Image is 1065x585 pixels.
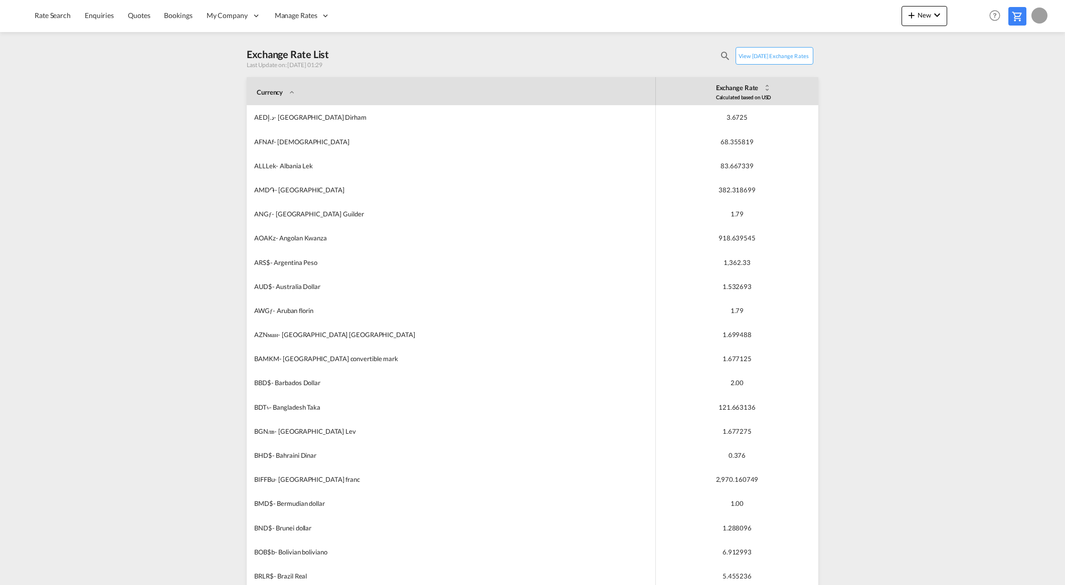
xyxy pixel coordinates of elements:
[268,113,274,121] span: د.إ
[164,11,192,20] span: Bookings
[906,9,918,21] md-icon: icon-plus 400-fg
[269,499,273,507] span: $
[254,355,398,363] span: BAM - [GEOGRAPHIC_DATA] convertible mark
[268,451,272,459] span: $
[655,395,818,419] td: 121.663136
[275,11,317,21] span: Manage Rates
[264,475,275,483] span: FBu
[254,258,317,266] span: ARS - Argentina Peso
[254,427,356,435] span: BGN - [GEOGRAPHIC_DATA] Lev
[655,323,818,347] td: 1.699488
[986,7,1008,25] div: Help
[931,9,943,21] md-icon: icon-chevron-down
[716,94,772,100] span: Calculated based on USD
[254,548,327,556] span: BOB - Bolivian boliviano
[655,178,818,202] td: 382.318699
[266,572,274,580] span: R$
[254,331,415,339] span: AZN - [GEOGRAPHIC_DATA] [GEOGRAPHIC_DATA]
[906,11,943,19] span: New
[655,202,818,226] td: 1.79
[254,451,316,459] span: BHD - Bahraini Dinar
[254,379,320,387] span: BBD - Barbados Dollar
[720,50,731,61] div: icon-magnify
[986,7,1003,24] span: Help
[655,419,818,443] td: 1.677275
[266,258,270,266] span: $
[655,77,818,106] th: Exchange Rate Calculated based on USD: activate to sort column ascending
[655,347,818,371] td: 1.677125
[268,427,274,435] span: лв
[254,307,313,315] span: AWG - Aruban florin
[247,47,329,61] div: Exchange Rate List
[254,234,327,242] span: AOA - Angolan Kwanza
[254,162,313,170] span: ALL - Albania Lek
[257,86,655,97] span: Currency
[655,467,818,491] td: 2,970.160749
[655,491,818,515] td: 1.00
[207,11,248,21] span: My Company
[266,162,276,170] span: Lek
[254,499,325,507] span: BMD - Bermudian dollar
[655,516,818,540] td: 1.288096
[269,355,279,363] span: KM
[254,475,360,483] span: BIF - [GEOGRAPHIC_DATA] franc
[254,282,320,290] span: AUD - Australia Dollar
[655,371,818,395] td: 2.00
[254,572,307,580] span: BRL - Brazil Real
[35,11,71,20] span: Rate Search
[254,403,320,411] span: BDT - Bangladesh Taka
[247,77,655,106] th: Currency: activate to sort column descending
[736,47,813,65] button: View [DATE] exchange rates
[902,6,947,26] button: icon-plus 400-fgNewicon-chevron-down
[254,113,367,121] span: AED - [GEOGRAPHIC_DATA] Dirham
[655,105,818,129] td: 3.6725
[655,274,818,299] td: 1.532693
[267,548,275,556] span: $b
[267,138,274,146] span: Af
[655,250,818,274] td: 1,362.33
[655,130,818,154] td: 68.355819
[268,331,278,339] span: ман
[270,186,275,194] span: ֏
[85,11,114,20] span: Enquiries
[254,186,344,194] span: AMD - [GEOGRAPHIC_DATA]
[254,524,311,532] span: BND - Brunei dollar
[270,307,273,315] span: ƒ
[268,234,276,242] span: Kz
[681,81,806,92] span: Exchange Rate
[655,443,818,467] td: 0.376
[268,524,272,532] span: $
[267,403,269,411] span: ৳
[247,61,329,70] div: Last Update on: [DATE] 01:29
[267,379,271,387] span: $
[128,11,150,20] span: Quotes
[254,138,349,146] span: AFN - [DEMOGRAPHIC_DATA]
[655,540,818,564] td: 6.912993
[254,210,364,218] span: ANG - [GEOGRAPHIC_DATA] Guilder
[655,226,818,250] td: 918.639545
[268,282,272,290] span: $
[269,210,272,218] span: ƒ
[655,299,818,323] td: 1.79
[655,154,818,178] td: 83.667339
